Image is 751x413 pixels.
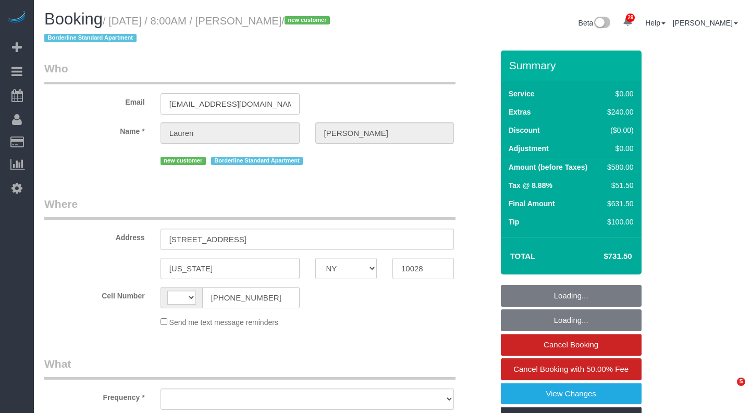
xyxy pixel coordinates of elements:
span: Cancel Booking with 50.00% Fee [513,365,629,373]
div: $51.50 [603,180,633,191]
a: Cancel Booking [501,334,642,356]
label: Final Amount [509,198,555,209]
span: 5 [737,378,745,386]
legend: What [44,356,455,380]
div: $0.00 [603,89,633,99]
span: new customer [161,157,206,165]
input: Last Name [315,122,454,144]
label: Email [36,93,153,107]
span: Borderline Standard Apartment [44,34,137,42]
label: Adjustment [509,143,549,154]
input: City [161,258,300,279]
span: Borderline Standard Apartment [211,157,303,165]
small: / [DATE] / 8:00AM / [PERSON_NAME] [44,15,333,44]
h3: Summary [509,59,636,71]
span: new customer [285,16,330,24]
a: [PERSON_NAME] [673,19,738,27]
span: Send me text message reminders [169,318,278,327]
label: Tax @ 8.88% [509,180,552,191]
strong: Total [510,252,536,260]
input: First Name [161,122,300,144]
a: Beta [578,19,611,27]
a: Help [645,19,666,27]
div: ($0.00) [603,125,633,135]
input: Cell Number [202,287,300,308]
label: Cell Number [36,287,153,301]
div: $100.00 [603,217,633,227]
span: Booking [44,10,103,28]
iframe: Intercom live chat [716,378,741,403]
div: $240.00 [603,107,633,117]
input: Zip Code [392,258,454,279]
input: Email [161,93,300,115]
label: Amount (before Taxes) [509,162,587,172]
span: 29 [626,14,635,22]
div: $580.00 [603,162,633,172]
div: $631.50 [603,198,633,209]
label: Tip [509,217,520,227]
a: Cancel Booking with 50.00% Fee [501,358,642,380]
label: Service [509,89,535,99]
label: Discount [509,125,540,135]
label: Name * [36,122,153,136]
label: Address [36,229,153,243]
a: 29 [618,10,638,33]
h4: $731.50 [572,252,632,261]
a: View Changes [501,383,642,405]
legend: Who [44,61,455,84]
label: Extras [509,107,531,117]
div: $0.00 [603,143,633,154]
label: Frequency * [36,389,153,403]
img: Automaid Logo [6,10,27,25]
img: New interface [593,17,610,30]
legend: Where [44,196,455,220]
